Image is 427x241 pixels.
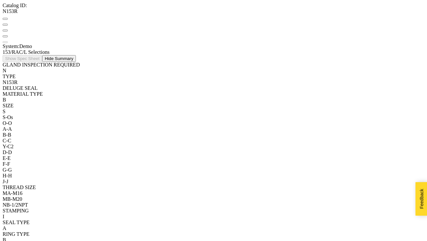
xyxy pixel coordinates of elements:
[3,74,424,85] div: TYPE
[3,150,424,155] div: - D
[3,91,424,103] div: MATERIAL TYPE
[3,3,424,8] div: Catalog ID:
[3,126,424,132] div: - A
[3,68,424,74] div: N
[3,167,424,173] div: - G
[3,220,424,231] div: SEAL TYPE
[3,49,424,55] div: 153/RAC/L Selections
[3,196,11,202] span: MB
[3,155,6,161] span: E
[3,79,424,85] div: N153R
[3,161,6,167] span: F
[3,97,424,103] div: B
[3,196,424,202] div: - M20
[3,161,424,167] div: - F
[3,185,424,190] div: THREAD SIZE
[3,179,5,184] span: J
[3,114,424,120] div: - Os
[3,225,424,231] div: A
[3,8,424,14] div: N153R
[3,144,424,150] div: - C2
[3,202,424,208] div: - 1/2NPT
[3,190,11,196] span: MA
[3,43,424,49] div: System: Demo
[3,109,424,114] div: S
[3,132,424,138] div: - B
[3,132,6,138] span: B
[3,85,424,91] div: DELUGE SEAL
[3,150,6,155] span: D
[3,120,424,126] div: - O
[3,190,424,196] div: - M16
[3,138,6,143] span: C
[3,208,424,220] div: STAMPING
[3,103,424,114] div: SIZE
[3,214,424,220] div: I
[3,167,6,173] span: G
[3,179,424,185] div: - J
[3,155,424,161] div: - E
[3,114,6,120] span: S
[3,202,10,208] span: NB
[3,144,6,149] span: Y
[3,173,6,178] span: H
[3,173,424,179] div: - H
[3,62,424,74] div: GLAND INSPECTION REQUIRED
[3,55,42,62] button: Show Spec Sheet
[42,55,76,62] button: Hide Summary
[3,126,6,132] span: A
[3,138,424,144] div: - C
[3,120,6,126] span: O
